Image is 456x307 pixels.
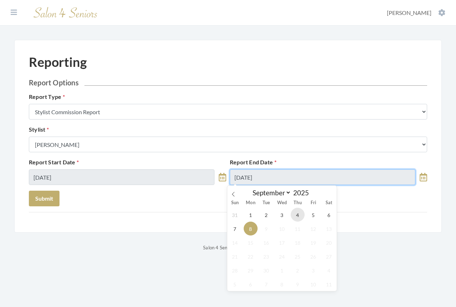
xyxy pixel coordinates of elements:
span: September 12, 2025 [306,222,320,235]
span: October 1, 2025 [275,263,289,277]
span: October 6, 2025 [244,277,258,291]
span: September 4, 2025 [291,208,305,222]
a: toggle [420,169,427,185]
span: October 10, 2025 [306,277,320,291]
span: September 7, 2025 [228,222,242,235]
span: Sat [321,201,337,205]
span: September 13, 2025 [322,222,336,235]
h1: Reporting [29,54,87,70]
input: Year [291,189,315,197]
span: September 27, 2025 [322,249,336,263]
span: September 18, 2025 [291,235,305,249]
span: September 20, 2025 [322,235,336,249]
span: September 16, 2025 [259,235,273,249]
span: September 17, 2025 [275,235,289,249]
h2: Report Options [29,78,427,87]
span: [PERSON_NAME] [387,9,431,16]
span: September 28, 2025 [228,263,242,277]
span: September 1, 2025 [244,208,258,222]
input: Select Date [230,169,415,185]
span: September 21, 2025 [228,249,242,263]
span: October 2, 2025 [291,263,305,277]
button: [PERSON_NAME] [385,9,447,17]
select: Month [249,188,291,197]
span: September 15, 2025 [244,235,258,249]
span: Mon [243,201,258,205]
span: Fri [305,201,321,205]
span: September 25, 2025 [291,249,305,263]
span: September 2, 2025 [259,208,273,222]
span: September 6, 2025 [322,208,336,222]
span: September 10, 2025 [275,222,289,235]
span: Sun [227,201,243,205]
span: September 23, 2025 [259,249,273,263]
span: September 30, 2025 [259,263,273,277]
label: Report Start Date [29,158,79,166]
span: September 29, 2025 [244,263,258,277]
span: October 7, 2025 [259,277,273,291]
button: Submit [29,191,59,206]
span: October 8, 2025 [275,277,289,291]
span: September 11, 2025 [291,222,305,235]
span: October 5, 2025 [228,277,242,291]
span: September 22, 2025 [244,249,258,263]
a: toggle [219,169,226,185]
span: Tue [258,201,274,205]
span: October 9, 2025 [291,277,305,291]
img: Salon 4 Seniors [30,4,101,21]
label: Report Type [29,92,65,101]
span: September 3, 2025 [275,208,289,222]
input: Select Date [29,169,214,185]
span: September 24, 2025 [275,249,289,263]
label: Report End Date [230,158,276,166]
span: September 8, 2025 [244,222,258,235]
span: September 5, 2025 [306,208,320,222]
span: October 11, 2025 [322,277,336,291]
span: September 19, 2025 [306,235,320,249]
label: Stylist [29,125,49,134]
span: September 14, 2025 [228,235,242,249]
span: September 9, 2025 [259,222,273,235]
p: Salon 4 Seniors © 2025 [14,243,442,252]
span: August 31, 2025 [228,208,242,222]
span: Wed [274,201,290,205]
span: October 3, 2025 [306,263,320,277]
span: September 26, 2025 [306,249,320,263]
span: October 4, 2025 [322,263,336,277]
span: Thu [290,201,305,205]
